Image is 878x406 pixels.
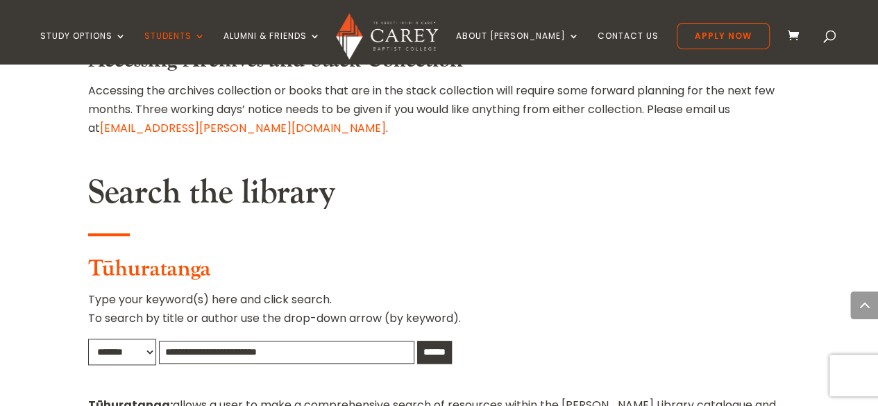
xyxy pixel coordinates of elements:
p: Type your keyword(s) here and click search. To search by title or author use the drop-down arrow ... [88,290,791,339]
p: Accessing the archives collection or books that are in the stack collection will require some for... [88,81,791,138]
a: Alumni & Friends [223,31,321,64]
a: Study Options [40,31,126,64]
h3: Tūhuratanga [88,256,791,289]
img: Carey Baptist College [336,13,438,60]
a: [EMAIL_ADDRESS][PERSON_NAME][DOMAIN_NAME] [100,120,386,136]
a: Apply Now [677,23,770,49]
a: About [PERSON_NAME] [456,31,580,64]
a: Contact Us [598,31,659,64]
h3: Accessing Archives and Stack Collection [88,47,791,81]
a: Students [144,31,205,64]
h2: Search the library [88,173,791,220]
